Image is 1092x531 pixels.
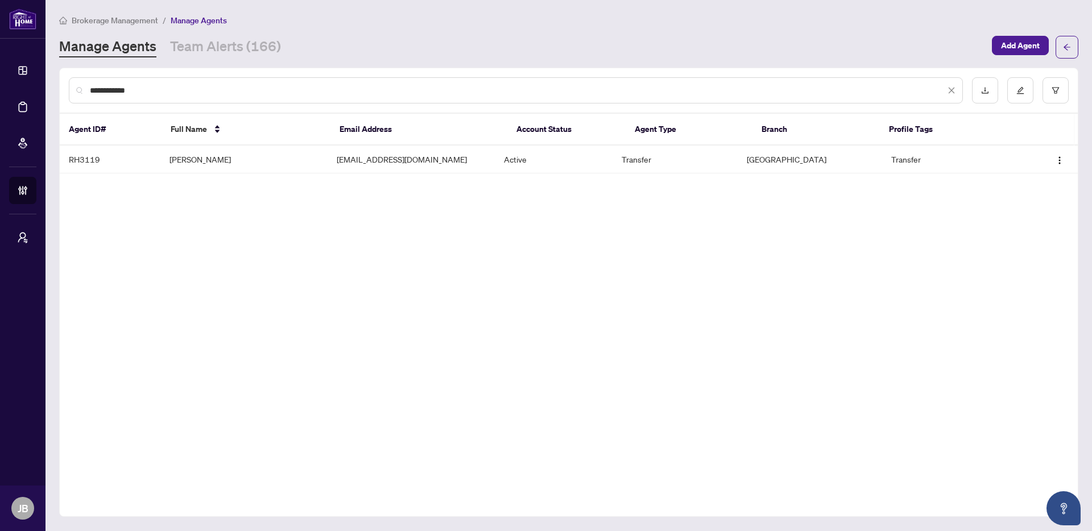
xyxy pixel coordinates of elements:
td: Active [495,146,612,173]
span: Brokerage Management [72,15,158,26]
td: Transfer [882,146,1024,173]
th: Email Address [330,114,507,146]
th: Branch [752,114,879,146]
th: Profile Tags [880,114,1024,146]
button: download [972,77,998,103]
img: Logo [1055,156,1064,165]
td: Transfer [613,146,738,173]
button: Open asap [1046,491,1081,525]
th: Agent Type [626,114,752,146]
td: [GEOGRAPHIC_DATA] [738,146,882,173]
span: filter [1052,86,1060,94]
td: [PERSON_NAME] [160,146,328,173]
button: Add Agent [992,36,1049,55]
th: Agent ID# [60,114,162,146]
td: [EMAIL_ADDRESS][DOMAIN_NAME] [328,146,495,173]
td: RH3119 [60,146,160,173]
span: edit [1016,86,1024,94]
span: home [59,16,67,24]
span: arrow-left [1063,43,1071,51]
span: user-switch [17,232,28,243]
span: close [948,86,955,94]
button: Logo [1050,150,1069,168]
span: Manage Agents [171,15,227,26]
span: JB [18,500,28,516]
li: / [163,14,166,27]
img: logo [9,9,36,30]
span: Add Agent [1001,36,1040,55]
span: download [981,86,989,94]
a: Team Alerts (166) [170,37,281,57]
button: edit [1007,77,1033,103]
th: Account Status [507,114,626,146]
a: Manage Agents [59,37,156,57]
button: filter [1043,77,1069,103]
th: Full Name [162,114,331,146]
span: Full Name [171,123,207,135]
